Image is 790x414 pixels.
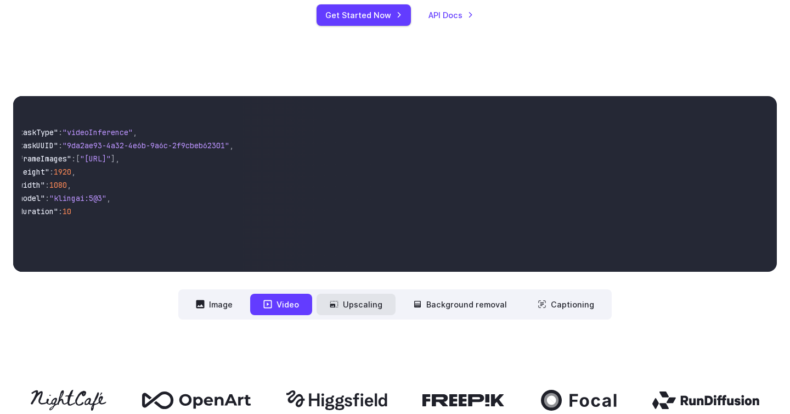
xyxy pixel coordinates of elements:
[14,206,58,216] span: "duration"
[106,193,111,203] span: ,
[49,193,106,203] span: "klingai:5@3"
[49,180,67,190] span: 1080
[133,127,137,137] span: ,
[54,167,71,177] span: 1920
[45,193,49,203] span: :
[58,206,63,216] span: :
[71,154,76,164] span: :
[14,193,45,203] span: "model"
[111,154,115,164] span: ]
[76,154,80,164] span: [
[71,167,76,177] span: ,
[250,294,312,315] button: Video
[80,154,111,164] span: "[URL]"
[67,180,71,190] span: ,
[400,294,520,315] button: Background removal
[14,167,49,177] span: "height"
[524,294,607,315] button: Captioning
[14,154,71,164] span: "frameImages"
[14,127,58,137] span: "taskType"
[317,294,396,315] button: Upscaling
[229,141,234,150] span: ,
[63,206,71,216] span: 10
[45,180,49,190] span: :
[58,127,63,137] span: :
[58,141,63,150] span: :
[63,127,133,137] span: "videoInference"
[14,141,58,150] span: "taskUUID"
[428,9,473,21] a: API Docs
[317,4,411,26] a: Get Started Now
[63,141,229,150] span: "9da2ae93-4a32-4e6b-9a6c-2f9cbeb62301"
[183,294,246,315] button: Image
[115,154,120,164] span: ,
[49,167,54,177] span: :
[14,180,45,190] span: "width"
